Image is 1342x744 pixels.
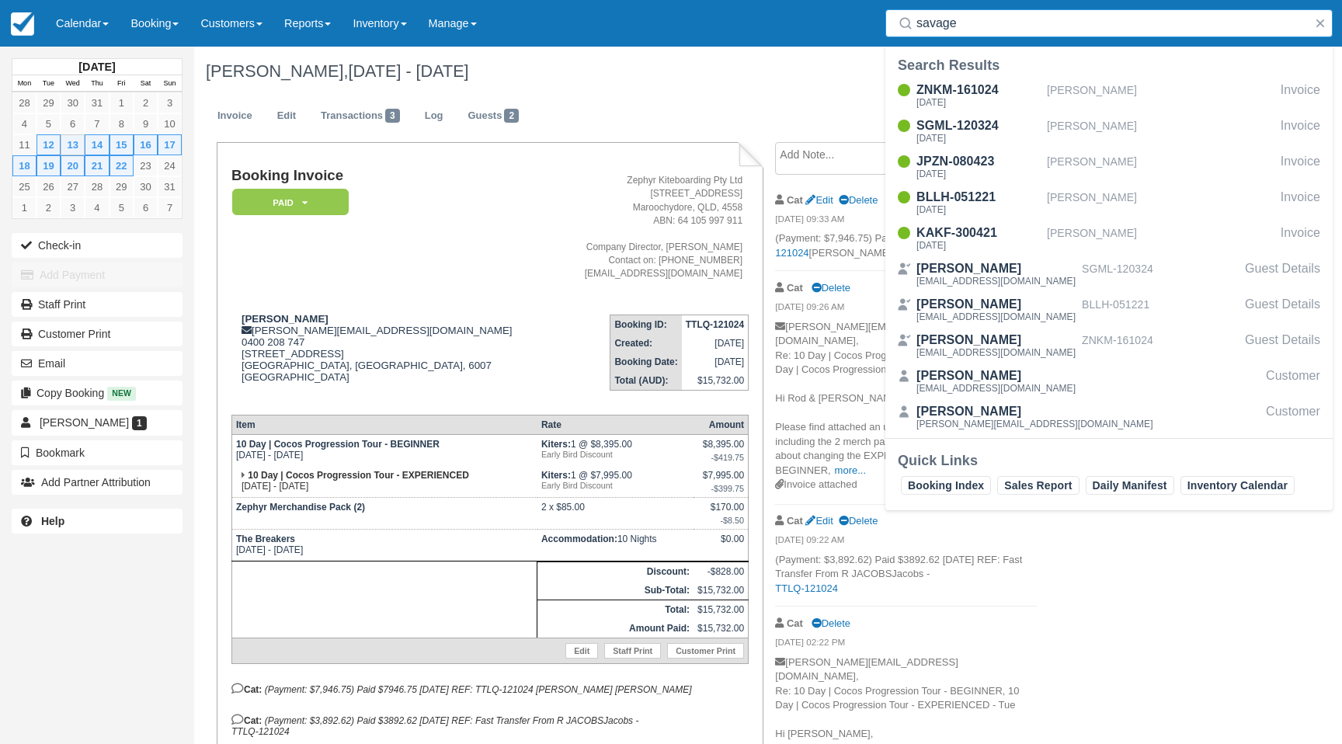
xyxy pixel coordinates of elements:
strong: Cat: [231,715,262,726]
a: Delete [812,282,850,294]
span: 1 [132,416,147,430]
strong: TTLQ-121024 [686,319,744,330]
a: BLLH-051221[DATE][PERSON_NAME]Invoice [885,188,1333,217]
a: 28 [85,176,109,197]
a: Help [12,509,183,534]
div: [PERSON_NAME] [916,295,1076,314]
em: -$399.75 [697,484,744,493]
div: [DATE] [916,241,1041,250]
td: $15,732.00 [682,371,749,391]
a: [PERSON_NAME][EMAIL_ADDRESS][DOMAIN_NAME]SGML-120324Guest Details [885,259,1333,289]
strong: [PERSON_NAME] [242,313,329,325]
th: Total: [537,600,694,619]
th: Rate [537,415,694,434]
div: [PERSON_NAME][EMAIL_ADDRESS][DOMAIN_NAME] [916,419,1153,429]
a: 22 [110,155,134,176]
a: 12 [37,134,61,155]
a: [PERSON_NAME][PERSON_NAME][EMAIL_ADDRESS][DOMAIN_NAME]Customer [885,402,1333,432]
div: BLLH-051221 [916,188,1041,207]
div: Invoice [1281,116,1320,146]
div: [PERSON_NAME] [1047,116,1274,146]
a: Paid [231,188,343,217]
div: [PERSON_NAME] [916,259,1076,278]
strong: Cat [787,617,803,629]
p: (Payment: $7,946.75) Paid $7946.75 [DATE] REF: [PERSON_NAME] [PERSON_NAME] [775,231,1037,260]
a: Edit [565,643,598,659]
th: Item [231,415,537,434]
td: $15,732.00 [694,581,749,600]
a: 4 [12,113,37,134]
span: 3 [385,109,400,123]
button: Add Partner Attribution [12,470,183,495]
div: [PERSON_NAME] [1047,81,1274,110]
span: New [107,387,136,400]
th: Sub-Total: [537,581,694,600]
a: Daily Manifest [1086,476,1174,495]
em: Paid [232,189,349,216]
input: Search ( / ) [916,9,1308,37]
div: Guest Details [1245,331,1320,360]
div: Invoice [1281,81,1320,110]
em: [DATE] 09:33 AM [775,213,1037,230]
button: Check-in [12,233,183,258]
div: [EMAIL_ADDRESS][DOMAIN_NAME] [916,348,1076,357]
a: 3 [158,92,182,113]
a: 10 [158,113,182,134]
a: 16 [134,134,158,155]
div: [EMAIL_ADDRESS][DOMAIN_NAME] [916,384,1076,393]
strong: The Breakers [236,534,295,544]
th: Thu [85,75,109,92]
th: Sun [158,75,182,92]
td: 1 @ $7,995.00 [537,466,694,498]
span: [DATE] - [DATE] [348,61,468,81]
th: Booking Date: [610,353,682,371]
a: 29 [37,92,61,113]
strong: Cat [787,515,803,527]
a: 6 [61,113,85,134]
div: Invoice [1281,224,1320,253]
div: Search Results [898,56,1320,75]
strong: Cat: [231,684,262,695]
td: [DATE] - [DATE] [231,529,537,561]
a: 5 [37,113,61,134]
a: 28 [12,92,37,113]
a: Invoice [206,101,264,131]
div: [DATE] [916,169,1041,179]
a: 2 [134,92,158,113]
button: Add Payment [12,262,183,287]
td: [DATE] - [DATE] [231,466,537,498]
div: Invoice [1281,188,1320,217]
h1: Booking Invoice [231,168,554,184]
a: JPZN-080423[DATE][PERSON_NAME]Invoice [885,152,1333,182]
a: Staff Print [604,643,661,659]
div: [PERSON_NAME] [916,367,1076,385]
th: Discount: [537,561,694,581]
td: $15,732.00 [694,619,749,638]
a: ZNKM-161024[DATE][PERSON_NAME]Invoice [885,81,1333,110]
td: -$828.00 [694,561,749,581]
th: Tue [37,75,61,92]
a: 7 [158,197,182,218]
a: more... [835,464,866,476]
a: 4 [85,197,109,218]
a: 1 [110,92,134,113]
h1: [PERSON_NAME], [206,62,1189,81]
a: 15 [110,134,134,155]
span: 2 [504,109,519,123]
th: Booking ID: [610,315,682,335]
a: Customer Print [12,322,183,346]
a: 30 [61,92,85,113]
div: [PERSON_NAME] [916,402,1153,421]
a: 26 [37,176,61,197]
em: Early Bird Discount [541,481,690,490]
button: Email [12,351,183,376]
a: 24 [158,155,182,176]
th: Wed [61,75,85,92]
div: [DATE] [916,205,1041,214]
div: [PERSON_NAME] [1047,224,1274,253]
a: 2 [37,197,61,218]
em: [DATE] 09:22 AM [775,534,1037,551]
a: Transactions3 [309,101,412,131]
em: -$8.50 [697,516,744,525]
a: 31 [85,92,109,113]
